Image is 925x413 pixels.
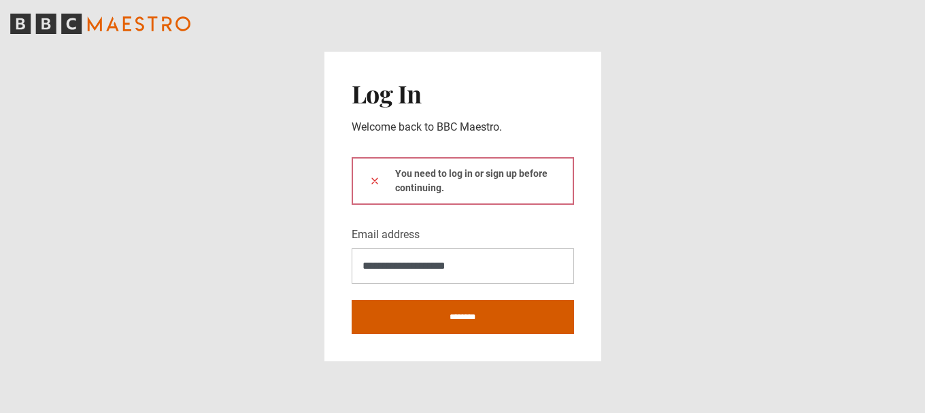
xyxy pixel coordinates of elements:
[352,79,574,108] h2: Log In
[352,157,574,205] div: You need to log in or sign up before continuing.
[352,227,420,243] label: Email address
[352,119,574,135] p: Welcome back to BBC Maestro.
[10,14,190,34] svg: BBC Maestro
